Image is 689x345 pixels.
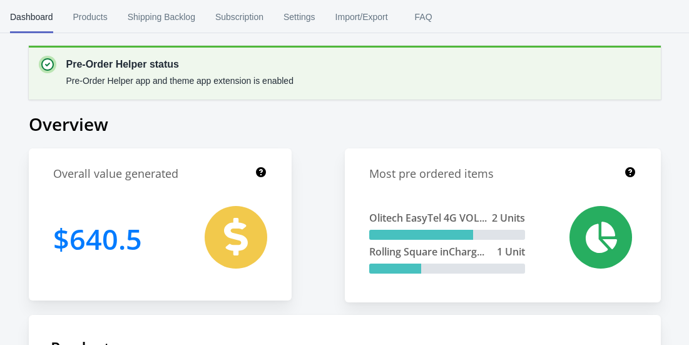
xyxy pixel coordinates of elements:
h1: Overall value generated [53,166,178,182]
span: 1 Unit [497,245,525,259]
p: Pre-Order Helper status [66,57,293,72]
span: 2 Units [492,211,525,225]
span: Rolling Square inCharg... [369,245,484,259]
span: Dashboard [10,1,53,33]
span: Shipping Backlog [128,1,195,33]
span: Subscription [215,1,263,33]
span: Import/Export [335,1,388,33]
span: FAQ [408,1,439,33]
h1: 640.5 [53,206,142,272]
h1: Overview [29,112,661,136]
span: $ [53,220,69,258]
span: Olitech EasyTel 4G VOL... [369,211,487,225]
p: Pre-Order Helper app and theme app extension is enabled [66,75,293,87]
span: Products [73,1,108,33]
span: Settings [283,1,315,33]
h1: Most pre ordered items [369,166,494,182]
